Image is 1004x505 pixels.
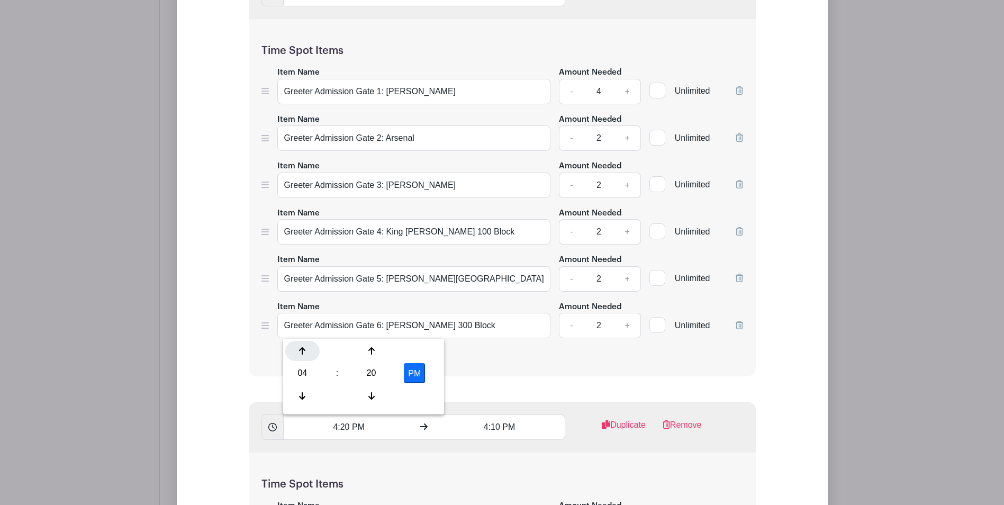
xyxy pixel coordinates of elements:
[675,133,710,142] span: Unlimited
[277,219,551,245] input: e.g. Snacks or Check-in Attendees
[285,363,320,383] div: Pick Hour
[614,125,640,151] a: +
[277,313,551,338] input: e.g. Snacks or Check-in Attendees
[559,313,583,338] a: -
[675,180,710,189] span: Unlimited
[559,219,583,245] a: -
[283,414,414,440] input: Set Start Time
[602,419,646,440] a: Duplicate
[559,125,583,151] a: -
[404,363,425,383] button: PM
[285,386,320,406] div: Decrement Hour
[277,254,320,266] label: Item Name
[559,114,621,126] label: Amount Needed
[277,114,320,126] label: Item Name
[559,173,583,198] a: -
[559,67,621,79] label: Amount Needed
[354,386,388,406] div: Decrement Minute
[614,313,640,338] a: +
[354,363,388,383] div: Pick Minute
[277,301,320,313] label: Item Name
[614,173,640,198] a: +
[434,414,565,440] input: Set End Time
[559,79,583,104] a: -
[559,208,621,220] label: Amount Needed
[559,254,621,266] label: Amount Needed
[323,363,351,383] div: :
[675,321,710,330] span: Unlimited
[277,79,551,104] input: e.g. Snacks or Check-in Attendees
[277,208,320,220] label: Item Name
[614,219,640,245] a: +
[559,160,621,173] label: Amount Needed
[614,79,640,104] a: +
[277,67,320,79] label: Item Name
[559,301,621,313] label: Amount Needed
[261,44,743,57] h5: Time Spot Items
[277,173,551,198] input: e.g. Snacks or Check-in Attendees
[663,419,702,440] a: Remove
[675,227,710,236] span: Unlimited
[675,274,710,283] span: Unlimited
[354,341,388,361] div: Increment Minute
[261,478,743,491] h5: Time Spot Items
[559,266,583,292] a: -
[277,160,320,173] label: Item Name
[277,266,551,292] input: e.g. Snacks or Check-in Attendees
[277,125,551,151] input: e.g. Snacks or Check-in Attendees
[614,266,640,292] a: +
[285,341,320,361] div: Increment Hour
[675,86,710,95] span: Unlimited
